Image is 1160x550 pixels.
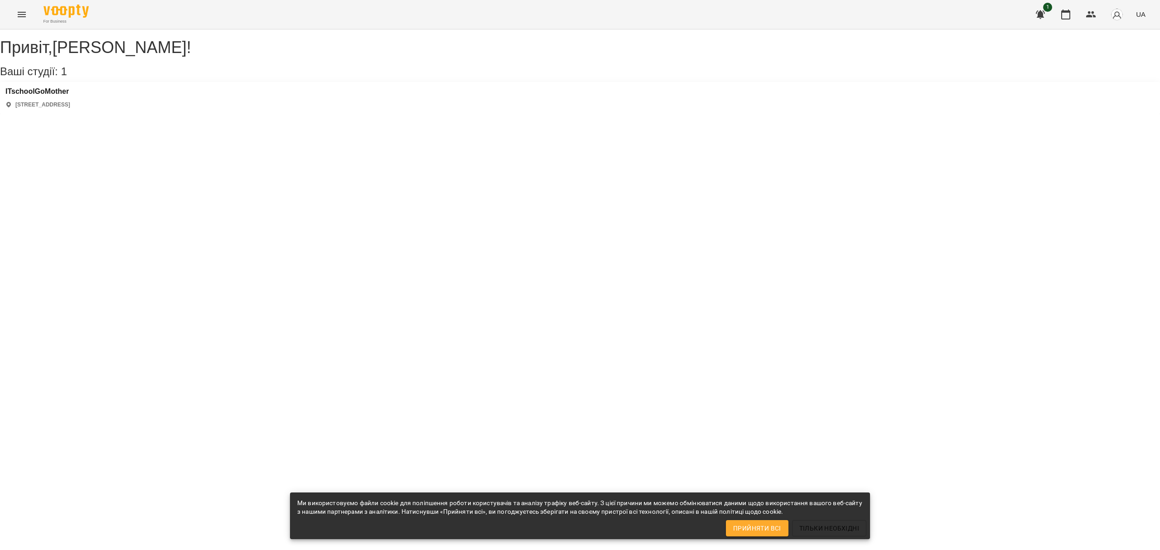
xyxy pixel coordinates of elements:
p: [STREET_ADDRESS] [15,101,70,109]
button: Menu [11,4,33,25]
span: UA [1136,10,1145,19]
img: Voopty Logo [43,5,89,18]
img: avatar_s.png [1111,8,1123,21]
span: For Business [43,19,89,24]
span: 1 [61,65,67,77]
span: 1 [1043,3,1052,12]
a: ITschoolGoMother [5,87,70,96]
button: UA [1132,6,1149,23]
